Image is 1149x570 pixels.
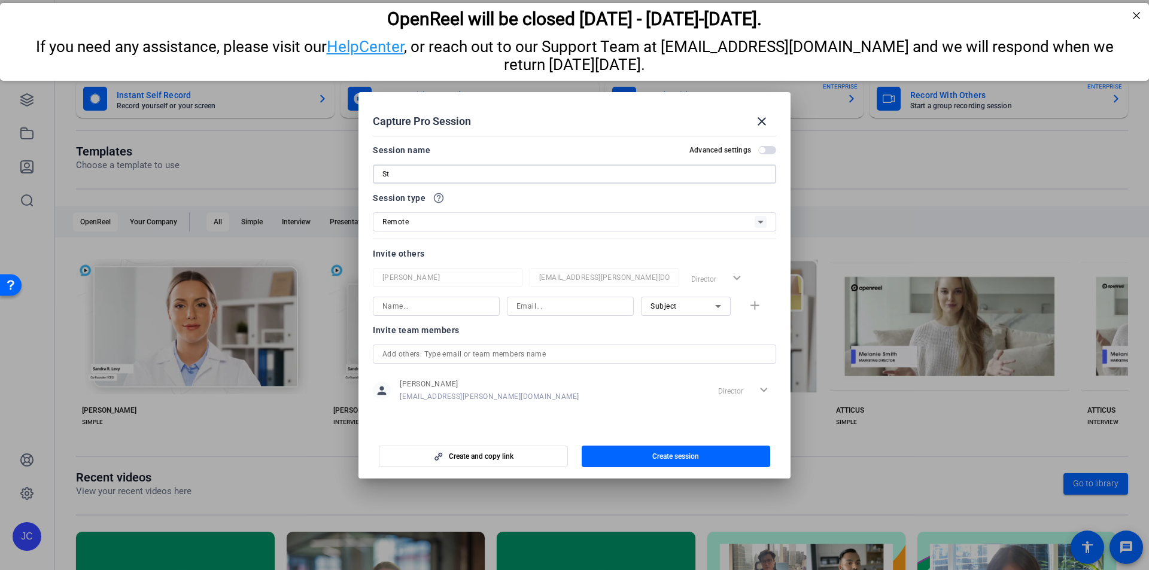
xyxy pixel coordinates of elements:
[689,145,751,155] h2: Advanced settings
[400,379,579,389] span: [PERSON_NAME]
[382,167,767,181] input: Enter Session Name
[379,446,568,467] button: Create and copy link
[382,270,513,285] input: Name...
[449,452,513,461] span: Create and copy link
[373,323,776,337] div: Invite team members
[15,5,1134,26] div: OpenReel will be closed [DATE] - [DATE]-[DATE].
[382,218,409,226] span: Remote
[755,114,769,129] mat-icon: close
[382,299,490,313] input: Name...
[373,382,391,400] mat-icon: person
[433,192,445,204] mat-icon: help_outline
[373,191,425,205] span: Session type
[652,452,699,461] span: Create session
[516,299,624,313] input: Email...
[382,347,767,361] input: Add others: Type email or team members name
[582,446,771,467] button: Create session
[36,35,1114,71] span: If you need any assistance, please visit our , or reach out to our Support Team at [EMAIL_ADDRESS...
[373,107,776,136] div: Capture Pro Session
[373,246,776,261] div: Invite others
[400,392,579,401] span: [EMAIL_ADDRESS][PERSON_NAME][DOMAIN_NAME]
[539,270,670,285] input: Email...
[373,143,430,157] div: Session name
[327,35,404,53] a: HelpCenter
[651,302,677,310] span: Subject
